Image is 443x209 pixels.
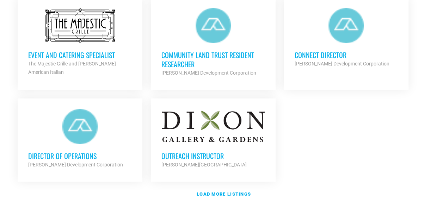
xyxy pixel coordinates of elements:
strong: [PERSON_NAME] Development Corporation [28,162,123,167]
strong: The Majestic Grille and [PERSON_NAME] American Italian [28,61,116,75]
strong: [PERSON_NAME] Development Corporation [161,70,256,76]
a: Load more listings [14,186,430,202]
strong: [PERSON_NAME] Development Corporation [294,61,389,66]
h3: Director of Operations [28,151,132,160]
a: Outreach Instructor [PERSON_NAME][GEOGRAPHIC_DATA] [151,99,276,179]
h3: Outreach Instructor [161,151,265,160]
a: Director of Operations [PERSON_NAME] Development Corporation [18,99,142,179]
h3: Connect Director [294,50,398,59]
strong: [PERSON_NAME][GEOGRAPHIC_DATA] [161,162,247,167]
strong: Load more listings [197,191,251,197]
h3: Community Land Trust Resident Researcher [161,50,265,69]
h3: Event and Catering Specialist [28,50,132,59]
